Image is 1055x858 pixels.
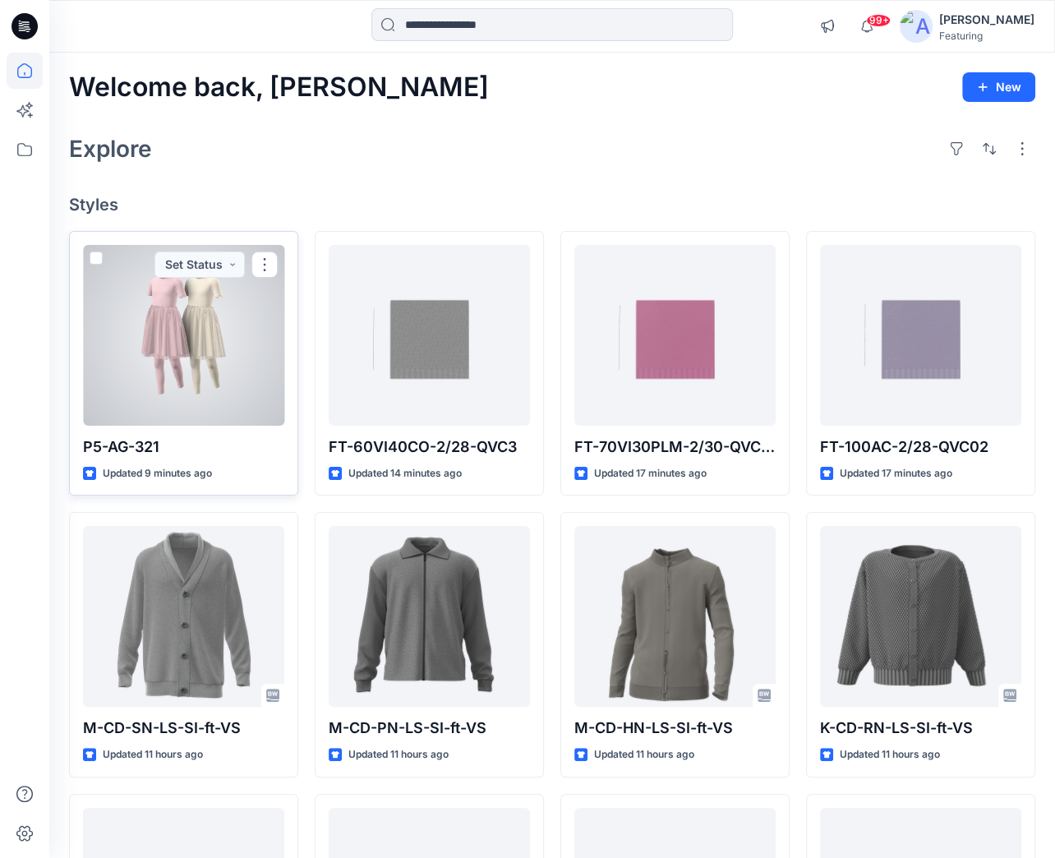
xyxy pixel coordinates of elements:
[866,14,891,27] span: 99+
[329,245,530,426] a: FT-60VI40CO-2/28-QVC3
[83,526,284,707] a: M-CD-SN-LS-SI-ft-VS
[594,465,707,482] p: Updated 17 minutes ago
[329,436,530,459] p: FT-60VI40CO-2/28-QVC3
[348,465,462,482] p: Updated 14 minutes ago
[900,10,933,43] img: avatar
[69,72,489,103] h2: Welcome back, [PERSON_NAME]
[69,136,152,162] h2: Explore
[103,746,203,763] p: Updated 11 hours ago
[594,746,694,763] p: Updated 11 hours ago
[83,717,284,740] p: M-CD-SN-LS-SI-ft-VS
[840,746,940,763] p: Updated 11 hours ago
[574,245,776,426] a: FT-70VI30PLM-2/30-QVC01
[103,465,212,482] p: Updated 9 minutes ago
[348,746,449,763] p: Updated 11 hours ago
[83,436,284,459] p: P5-AG-321
[820,717,1021,740] p: K-CD-RN-LS-SI-ft-VS
[83,245,284,426] a: P5-AG-321
[329,717,530,740] p: M-CD-PN-LS-SI-ft-VS
[939,10,1034,30] div: [PERSON_NAME]
[820,436,1021,459] p: FT-100AC-2/28-QVC02
[820,245,1021,426] a: FT-100AC-2/28-QVC02
[962,72,1035,102] button: New
[69,195,1035,214] h4: Styles
[574,717,776,740] p: M-CD-HN-LS-SI-ft-VS
[329,526,530,707] a: M-CD-PN-LS-SI-ft-VS
[840,465,952,482] p: Updated 17 minutes ago
[574,436,776,459] p: FT-70VI30PLM-2/30-QVC01
[574,526,776,707] a: M-CD-HN-LS-SI-ft-VS
[939,30,1034,42] div: Featuring
[820,526,1021,707] a: K-CD-RN-LS-SI-ft-VS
